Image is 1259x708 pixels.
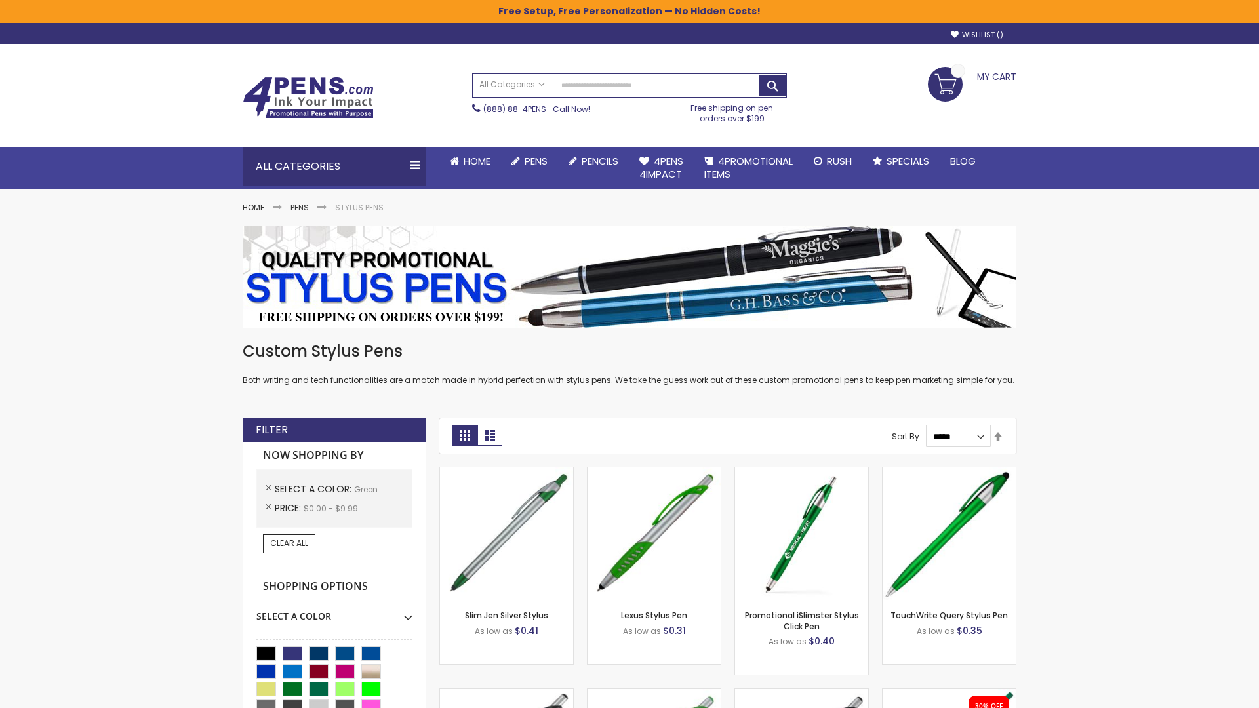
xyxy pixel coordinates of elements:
[890,610,1008,621] a: TouchWrite Query Stylus Pen
[473,74,551,96] a: All Categories
[862,147,940,176] a: Specials
[588,688,721,699] a: Boston Silver Stylus Pen-Green
[501,147,558,176] a: Pens
[243,341,1016,386] div: Both writing and tech functionalities are a match made in hybrid perfection with stylus pens. We ...
[663,624,686,637] span: $0.31
[439,147,501,176] a: Home
[917,625,955,637] span: As low as
[354,484,378,495] span: Green
[940,147,986,176] a: Blog
[440,467,573,600] img: Slim Jen Silver Stylus-Green
[243,341,1016,362] h1: Custom Stylus Pens
[290,202,309,213] a: Pens
[883,688,1016,699] a: iSlimster II - Full Color-Green
[582,154,618,168] span: Pencils
[256,600,412,623] div: Select A Color
[827,154,852,168] span: Rush
[892,431,919,442] label: Sort By
[243,77,374,119] img: 4Pens Custom Pens and Promotional Products
[588,467,721,478] a: Lexus Stylus Pen-Green
[464,154,490,168] span: Home
[735,688,868,699] a: Lexus Metallic Stylus Pen-Green
[951,30,1003,40] a: Wishlist
[263,534,315,553] a: Clear All
[950,154,976,168] span: Blog
[809,635,835,648] span: $0.40
[639,154,683,181] span: 4Pens 4impact
[270,538,308,549] span: Clear All
[735,467,868,600] img: Promotional iSlimster Stylus Click Pen-Green
[275,482,354,496] span: Select A Color
[745,610,859,631] a: Promotional iSlimster Stylus Click Pen
[883,467,1016,478] a: TouchWrite Query Stylus Pen-Green
[475,625,513,637] span: As low as
[623,625,661,637] span: As low as
[525,154,548,168] span: Pens
[440,688,573,699] a: Boston Stylus Pen-Green
[677,98,788,124] div: Free shipping on pen orders over $199
[275,501,304,515] span: Price
[957,624,982,637] span: $0.35
[887,154,929,168] span: Specials
[479,79,545,90] span: All Categories
[256,442,412,469] strong: Now Shopping by
[769,636,807,647] span: As low as
[440,467,573,478] a: Slim Jen Silver Stylus-Green
[694,147,803,189] a: 4PROMOTIONALITEMS
[243,202,264,213] a: Home
[452,425,477,446] strong: Grid
[483,104,546,115] a: (888) 88-4PENS
[735,467,868,478] a: Promotional iSlimster Stylus Click Pen-Green
[558,147,629,176] a: Pencils
[515,624,538,637] span: $0.41
[588,467,721,600] img: Lexus Stylus Pen-Green
[304,503,358,514] span: $0.00 - $9.99
[465,610,548,621] a: Slim Jen Silver Stylus
[243,147,426,186] div: All Categories
[243,226,1016,328] img: Stylus Pens
[483,104,590,115] span: - Call Now!
[629,147,694,189] a: 4Pens4impact
[883,467,1016,600] img: TouchWrite Query Stylus Pen-Green
[335,202,384,213] strong: Stylus Pens
[704,154,793,181] span: 4PROMOTIONAL ITEMS
[256,423,288,437] strong: Filter
[621,610,687,621] a: Lexus Stylus Pen
[803,147,862,176] a: Rush
[256,573,412,601] strong: Shopping Options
